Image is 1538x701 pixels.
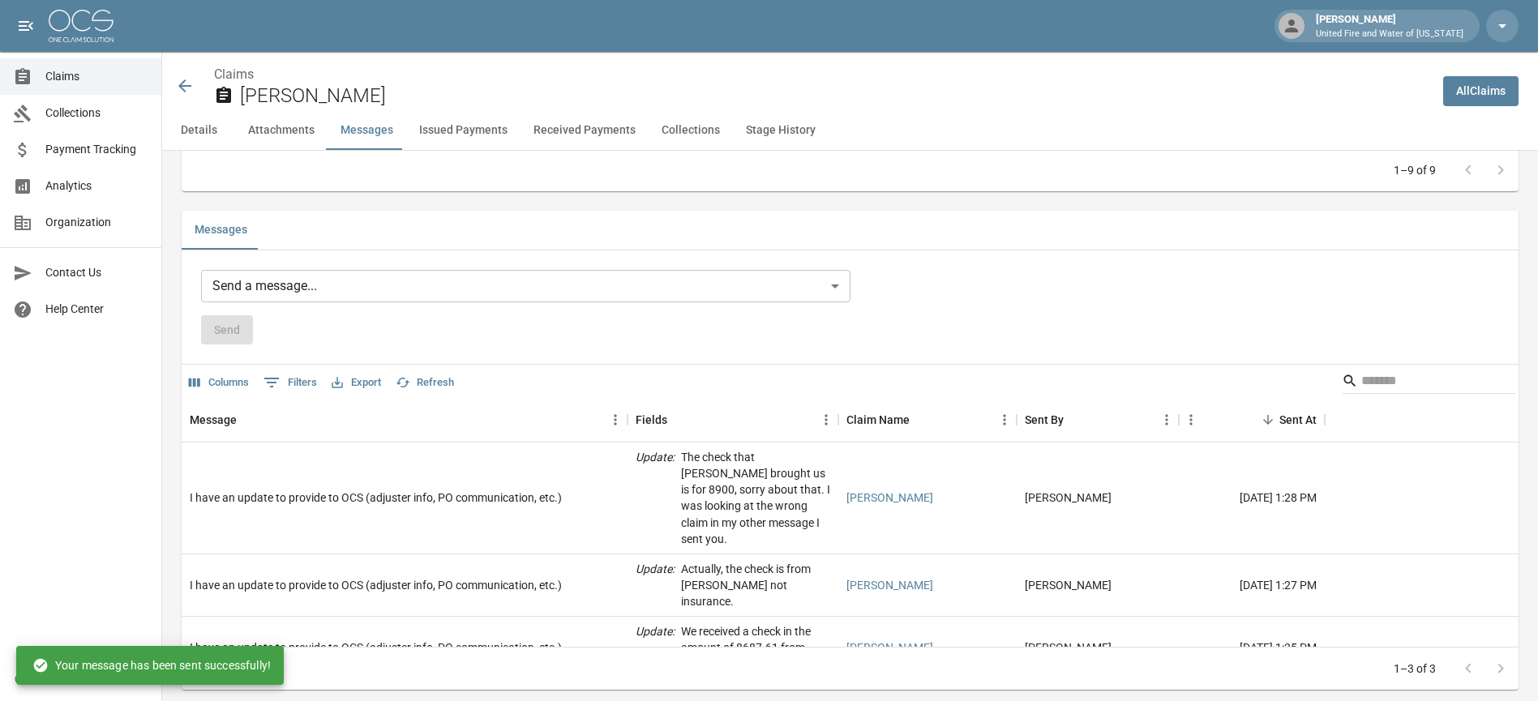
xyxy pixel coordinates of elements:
div: Your message has been sent successfully! [32,651,271,680]
span: Analytics [45,177,148,194]
button: Stage History [733,111,829,150]
div: [PERSON_NAME] [1309,11,1470,41]
button: Menu [1155,408,1179,432]
button: Menu [603,408,628,432]
p: The check that [PERSON_NAME] brought us is for 8900, sorry about that. I was looking at the wrong... [681,449,830,546]
div: Fields [628,397,838,442]
div: Sent At [1279,397,1317,442]
span: Collections [45,105,148,122]
button: Sort [1064,408,1086,431]
nav: breadcrumb [214,65,1430,84]
a: AllClaims [1443,76,1519,106]
p: United Fire and Water of [US_STATE] [1316,28,1463,41]
div: April Harding [1025,639,1112,656]
div: [DATE] 1:25 PM [1179,617,1325,679]
span: Organization [45,214,148,231]
p: 1–9 of 9 [1394,162,1436,178]
span: Claims [45,68,148,85]
div: [DATE] 1:27 PM [1179,554,1325,617]
div: [DATE] 1:28 PM [1179,442,1325,554]
button: Menu [1179,408,1203,432]
a: [PERSON_NAME] [846,489,933,506]
button: Collections [649,111,733,150]
div: April Harding [1025,577,1112,593]
button: Show filters [259,370,321,395]
div: anchor tabs [162,111,1538,150]
div: Message [190,397,237,442]
div: Send a message... [201,270,850,302]
button: Sort [667,408,690,431]
div: related-list tabs [182,211,1519,250]
button: Issued Payments [406,111,521,150]
button: open drawer [10,10,42,42]
div: I have an update to provide to OCS (adjuster info, PO communication, etc.) [190,577,562,593]
div: Sent By [1017,397,1179,442]
div: Sent By [1025,397,1064,442]
p: 1–3 of 3 [1394,660,1436,677]
div: Message [182,397,628,442]
button: Messages [328,111,406,150]
button: Refresh [392,370,458,395]
button: Select columns [185,370,253,395]
div: © 2025 One Claim Solution [15,671,147,687]
div: Fields [636,397,667,442]
p: Update : [636,623,675,672]
a: Claims [214,66,254,82]
span: Contact Us [45,264,148,281]
h2: [PERSON_NAME] [240,84,1430,108]
p: Update : [636,449,675,546]
p: Actually, the check is from [PERSON_NAME] not insurance. [681,561,830,609]
button: Messages [182,211,260,250]
button: Sort [910,408,932,431]
button: Export [328,370,385,395]
button: Menu [814,408,838,432]
a: [PERSON_NAME] [846,639,933,656]
div: Search [1342,368,1515,397]
p: Update : [636,561,675,609]
img: ocs-logo-white-transparent.png [49,10,114,42]
a: [PERSON_NAME] [846,577,933,593]
button: Sort [237,408,259,431]
div: April Harding [1025,489,1112,506]
div: I have an update to provide to OCS (adjuster info, PO communication, etc.) [190,489,562,506]
div: I have an update to provide to OCS (adjuster info, PO communication, etc.) [190,639,562,656]
p: We received a check in the amount of 8687.61 from insurance. [681,623,830,672]
span: Help Center [45,301,148,318]
div: Claim Name [838,397,1017,442]
button: Details [162,111,235,150]
button: Attachments [235,111,328,150]
button: Sort [1257,408,1279,431]
button: Menu [992,408,1017,432]
span: Payment Tracking [45,141,148,158]
button: Received Payments [521,111,649,150]
div: Claim Name [846,397,910,442]
div: Sent At [1179,397,1325,442]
